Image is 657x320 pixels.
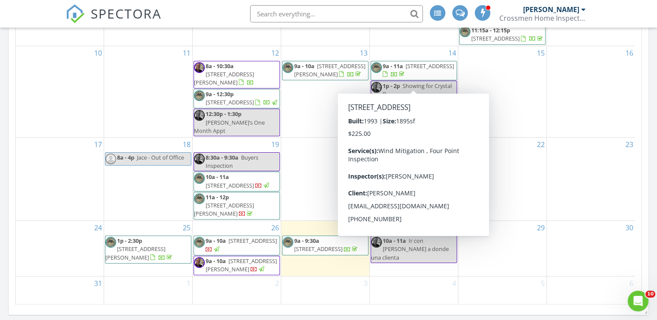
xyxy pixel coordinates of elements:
[458,276,546,304] td: Go to September 5, 2025
[294,62,365,78] span: [STREET_ADDRESS][PERSON_NAME]
[194,154,205,164] img: e43b691bdace4c53a0f993d159c353d5.jpeg
[181,138,192,151] a: Go to August 18, 2025
[371,237,382,248] img: e43b691bdace4c53a0f993d159c353d5.jpeg
[206,98,254,106] span: [STREET_ADDRESS]
[383,82,452,98] span: Showing for Crystal B
[371,61,457,80] a: 9a - 11a [STREET_ADDRESS]
[294,245,343,253] span: [STREET_ADDRESS]
[105,235,191,264] a: 1p - 2:30p [STREET_ADDRESS][PERSON_NAME]
[281,46,370,137] td: Go to August 13, 2025
[406,62,454,70] span: [STREET_ADDRESS]
[185,276,192,290] a: Go to September 1, 2025
[206,173,229,181] span: 10a - 11a
[383,237,406,245] span: 10a - 11a
[447,138,458,151] a: Go to August 21, 2025
[383,62,403,70] span: 9a - 11a
[181,46,192,60] a: Go to August 11, 2025
[194,172,280,191] a: 10a - 11a [STREET_ADDRESS]
[105,237,116,248] img: 23lowresolutionforwebpng1545171516.png
[628,276,635,290] a: Go to September 6, 2025
[535,46,546,60] a: Go to August 15, 2025
[194,201,254,217] span: [STREET_ADDRESS][PERSON_NAME]
[369,46,458,137] td: Go to August 14, 2025
[104,221,193,276] td: Go to August 25, 2025
[383,62,454,78] a: 9a - 11a [STREET_ADDRESS]
[282,237,293,248] img: 23lowresolutionforwebpng1545171516.png
[66,12,162,30] a: SPECTORA
[624,138,635,151] a: Go to August 23, 2025
[193,276,281,304] td: Go to September 2, 2025
[194,62,205,73] img: e43b691bdace4c53a0f993d159c353d5.jpeg
[117,154,134,161] span: 8a - 4p
[16,276,104,304] td: Go to August 31, 2025
[206,182,254,189] span: [STREET_ADDRESS]
[281,221,370,276] td: Go to August 27, 2025
[369,137,458,220] td: Go to August 21, 2025
[194,256,280,275] a: 9a - 10a [STREET_ADDRESS][PERSON_NAME]
[206,110,241,118] span: 12:30p - 1:30p
[460,26,470,37] img: 23lowresolutionforwebpng1545171516.png
[105,245,165,261] span: [STREET_ADDRESS][PERSON_NAME]
[206,154,258,169] span: Buyers Inspection
[546,137,635,220] td: Go to August 23, 2025
[471,26,544,42] a: 11:15a - 12:15p [STREET_ADDRESS]
[294,62,314,70] span: 9a - 10a
[194,235,280,255] a: 9a - 10a [STREET_ADDRESS]
[250,5,423,22] input: Search everything...
[459,25,546,44] a: 11:15a - 12:15p [STREET_ADDRESS]
[458,46,546,137] td: Go to August 15, 2025
[92,276,104,290] a: Go to August 31, 2025
[294,237,359,253] a: 9a - 9:30a [STREET_ADDRESS]
[104,137,193,220] td: Go to August 18, 2025
[194,90,205,101] img: 23lowresolutionforwebpng1545171516.png
[281,137,370,220] td: Go to August 20, 2025
[369,221,458,276] td: Go to August 28, 2025
[624,46,635,60] a: Go to August 16, 2025
[273,276,281,290] a: Go to September 2, 2025
[66,4,85,23] img: The Best Home Inspection Software - Spectora
[92,221,104,235] a: Go to August 24, 2025
[371,237,449,261] span: Ir con [PERSON_NAME] a donde una clienta
[206,257,277,273] a: 9a - 10a [STREET_ADDRESS][PERSON_NAME]
[471,35,520,42] span: [STREET_ADDRESS]
[206,257,226,265] span: 9a - 10a
[194,193,254,217] a: 11a - 12p [STREET_ADDRESS][PERSON_NAME]
[535,221,546,235] a: Go to August 29, 2025
[193,221,281,276] td: Go to August 26, 2025
[539,276,546,290] a: Go to September 5, 2025
[628,291,648,311] iframe: Intercom live chat
[282,235,368,255] a: 9a - 9:30a [STREET_ADDRESS]
[193,46,281,137] td: Go to August 12, 2025
[104,46,193,137] td: Go to August 11, 2025
[206,193,229,201] span: 11a - 12p
[194,237,205,248] img: 23lowresolutionforwebpng1545171516.png
[358,46,369,60] a: Go to August 13, 2025
[371,62,382,73] img: 23lowresolutionforwebpng1545171516.png
[523,5,579,14] div: [PERSON_NAME]
[458,137,546,220] td: Go to August 22, 2025
[194,70,254,86] span: [STREET_ADDRESS][PERSON_NAME]
[193,137,281,220] td: Go to August 19, 2025
[447,221,458,235] a: Go to August 28, 2025
[270,221,281,235] a: Go to August 26, 2025
[194,61,280,89] a: 8a - 10:30a [STREET_ADDRESS][PERSON_NAME]
[458,221,546,276] td: Go to August 29, 2025
[535,138,546,151] a: Go to August 22, 2025
[105,237,174,261] a: 1p - 2:30p [STREET_ADDRESS][PERSON_NAME]
[358,138,369,151] a: Go to August 20, 2025
[624,221,635,235] a: Go to August 30, 2025
[206,257,277,273] span: [STREET_ADDRESS][PERSON_NAME]
[92,138,104,151] a: Go to August 17, 2025
[104,276,193,304] td: Go to September 1, 2025
[270,46,281,60] a: Go to August 12, 2025
[194,62,254,86] a: 8a - 10:30a [STREET_ADDRESS][PERSON_NAME]
[282,61,368,80] a: 9a - 10a [STREET_ADDRESS][PERSON_NAME]
[194,193,205,204] img: 23lowresolutionforwebpng1545171516.png
[92,46,104,60] a: Go to August 10, 2025
[16,137,104,220] td: Go to August 17, 2025
[471,26,510,34] span: 11:15a - 12:15p
[206,62,234,70] span: 8a - 10:30a
[181,221,192,235] a: Go to August 25, 2025
[16,221,104,276] td: Go to August 24, 2025
[294,62,365,78] a: 9a - 10a [STREET_ADDRESS][PERSON_NAME]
